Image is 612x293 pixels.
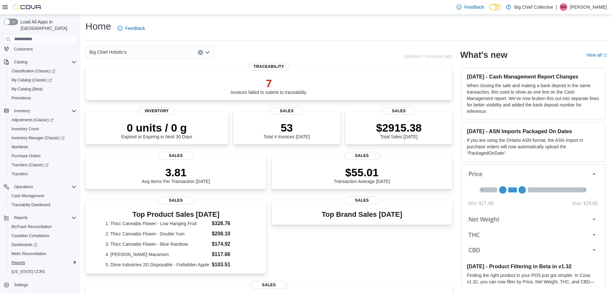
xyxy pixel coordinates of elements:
a: Manifests [9,143,31,151]
p: If you are using the Ontario ASN format, the ASN Import in purchase orders will now automatically... [467,137,600,156]
a: Feedback [454,1,486,14]
span: Inventory [12,107,76,115]
a: Customers [12,45,35,53]
p: 0 units / 0 g [121,121,192,134]
span: Reports [14,215,28,220]
a: Metrc Reconciliation [9,250,49,258]
span: Feedback [464,4,484,10]
span: Sales [251,281,287,289]
span: Promotions [12,96,31,101]
h3: Top Product Sales [DATE] [105,211,246,218]
span: Dashboards [9,241,76,249]
button: Cash Management [6,191,79,200]
span: Traceabilty Dashboard [12,202,50,207]
span: Inventory Count [9,125,76,133]
span: Customers [12,45,76,53]
a: Inventory Count [9,125,41,133]
p: 7 [231,77,307,90]
span: Cash Management [12,193,44,198]
p: [PERSON_NAME] [570,3,607,11]
button: Transfers [6,169,79,179]
dd: $117.66 [212,251,246,258]
a: View allExternal link [586,52,607,58]
span: [US_STATE] CCRS [12,269,45,274]
div: Expired or Expiring in Next 30 Days [121,121,192,139]
span: Washington CCRS [9,268,76,276]
a: Traceabilty Dashboard [9,201,53,209]
span: Operations [14,184,33,189]
a: Cash Management [9,192,47,200]
span: Catalog [14,60,27,65]
span: Inventory Manager (Classic) [9,134,76,142]
span: Big Chief Holistic's [89,48,127,56]
h2: What's new [460,50,507,60]
svg: External link [603,53,607,57]
span: Transfers [12,171,28,177]
span: Manifests [12,144,28,150]
button: BioTrack Reconciliation [6,222,79,231]
span: Cash Management [9,192,76,200]
span: Transfers [9,170,76,178]
dt: 2. Thicc Cannabis Flower - Double Yum [105,231,209,237]
a: BioTrack Reconciliation [9,223,54,231]
span: Settings [12,281,76,289]
a: Adjustments (Classic) [6,115,79,124]
span: My Catalog (Classic) [12,78,52,83]
a: Classification (Classic) [6,67,79,76]
span: Purchase Orders [12,153,41,159]
a: Promotions [9,94,34,102]
dd: $208.10 [212,230,246,238]
p: $55.01 [334,166,390,179]
button: Inventory [12,107,32,115]
div: Total Sales [DATE] [376,121,422,139]
span: Settings [14,282,28,288]
dt: 3. Thicc Cannabis Flower - Blue Rainbow [105,241,209,247]
button: Reports [1,213,79,222]
h3: [DATE] - Product Filtering in Beta in v1.32 [467,263,600,270]
span: Classification (Classic) [9,67,76,75]
button: Metrc Reconciliation [6,249,79,258]
a: My Catalog (Classic) [6,76,79,85]
span: Metrc Reconciliation [12,251,46,256]
a: Classification (Classic) [9,67,58,75]
button: Catalog [12,58,30,66]
button: Operations [1,182,79,191]
dt: 4. [PERSON_NAME] Macaroon [105,251,209,258]
button: Catalog [1,58,79,67]
a: [US_STATE] CCRS [9,268,48,276]
span: Canadian Compliance [12,233,49,238]
span: Inventory [14,108,30,114]
span: Promotions [9,94,76,102]
a: Purchase Orders [9,152,43,160]
p: Big Chief Collective [514,3,553,11]
button: Reports [6,258,79,267]
input: Dark Mode [489,4,503,11]
p: | [556,3,557,11]
span: Manifests [9,143,76,151]
span: Sales [271,107,303,115]
img: Cova [13,4,42,10]
span: Sales [158,197,194,204]
button: Open list of options [205,50,210,55]
span: Inventory Count [12,126,39,132]
div: Invoices failed to submit to traceability. [231,77,307,95]
a: Feedback [115,22,147,35]
a: Inventory Manager (Classic) [9,134,67,142]
button: Reports [12,214,30,222]
span: Inventory [139,107,175,115]
button: Customers [1,44,79,54]
dd: $174.92 [212,240,246,248]
span: Reports [9,259,76,267]
a: Adjustments (Classic) [9,116,56,124]
span: Reports [12,214,76,222]
a: My Catalog (Classic) [9,76,55,84]
button: Traceabilty Dashboard [6,200,79,209]
button: Settings [1,280,79,289]
a: Settings [12,281,31,289]
span: Adjustments (Classic) [12,117,54,123]
span: Sales [158,152,194,160]
span: Transfers (Classic) [9,161,76,169]
span: Feedback [125,25,145,32]
span: My Catalog (Beta) [12,87,43,92]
